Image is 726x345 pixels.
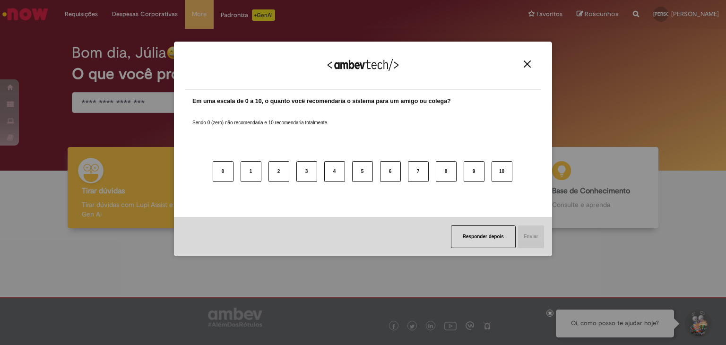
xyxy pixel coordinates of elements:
button: 3 [296,161,317,182]
button: 6 [380,161,401,182]
button: Close [521,60,534,68]
button: 2 [268,161,289,182]
button: 8 [436,161,457,182]
button: 10 [492,161,512,182]
button: Responder depois [451,225,516,248]
label: Sendo 0 (zero) não recomendaria e 10 recomendaria totalmente. [192,108,328,126]
button: 4 [324,161,345,182]
button: 1 [241,161,261,182]
label: Em uma escala de 0 a 10, o quanto você recomendaria o sistema para um amigo ou colega? [192,97,451,106]
button: 7 [408,161,429,182]
button: 5 [352,161,373,182]
button: 9 [464,161,484,182]
button: 0 [213,161,233,182]
img: Close [524,60,531,68]
img: Logo Ambevtech [328,59,398,71]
